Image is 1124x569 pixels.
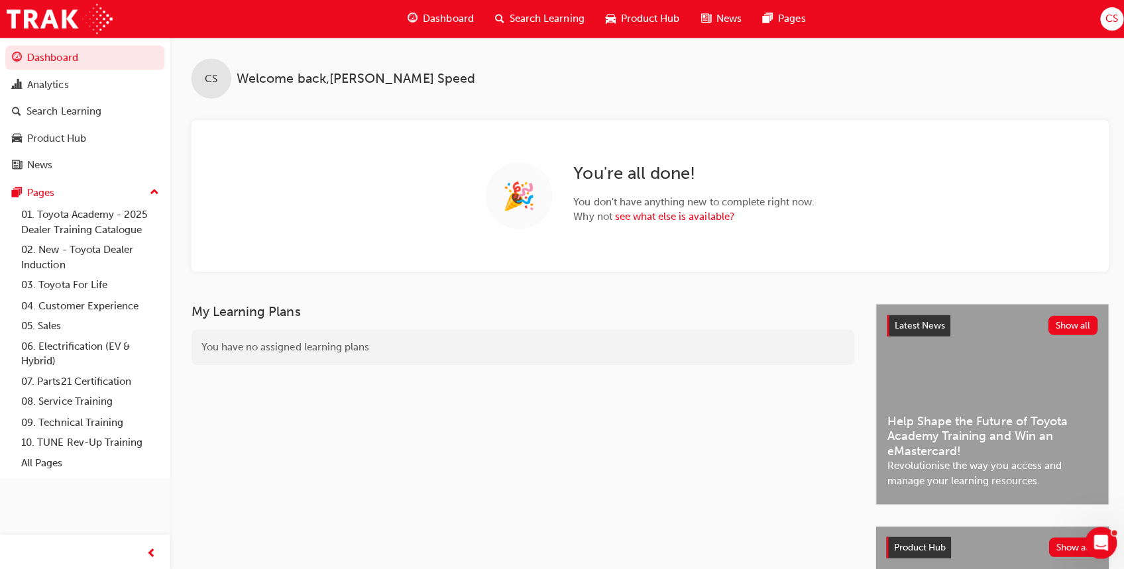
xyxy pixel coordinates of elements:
a: 09. Technical Training [16,410,164,431]
span: car-icon [602,11,612,27]
a: see what else is available? [612,209,730,221]
span: Latest News [889,318,940,329]
span: car-icon [12,132,22,144]
a: pages-iconPages [748,5,812,32]
span: search-icon [12,105,21,117]
button: DashboardAnalyticsSearch LearningProduct HubNews [5,42,164,180]
a: 10. TUNE Rev-Up Training [16,430,164,450]
span: Why not [571,208,811,223]
span: search-icon [492,11,502,27]
span: CS [1099,11,1112,26]
span: guage-icon [406,11,416,27]
button: Pages [5,180,164,204]
span: prev-icon [146,543,156,559]
div: Analytics [27,77,68,92]
span: up-icon [149,183,158,200]
div: News [27,157,52,172]
a: 03. Toyota For Life [16,274,164,294]
span: Search Learning [507,11,581,26]
img: Trak [7,4,112,34]
a: 06. Electrification (EV & Hybrid) [16,335,164,370]
a: 07. Parts21 Certification [16,370,164,390]
span: You don't have anything new to complete right now. [571,193,811,209]
a: Latest NewsShow allHelp Shape the Future of Toyota Academy Training and Win an eMastercard!Revolu... [871,302,1103,502]
span: CS [204,71,217,86]
a: Product Hub [5,126,164,150]
a: Search Learning [5,99,164,123]
a: 05. Sales [16,314,164,335]
span: Dashboard [421,11,471,26]
span: news-icon [697,11,707,27]
div: Pages [27,184,54,199]
h2: You're all done! [571,162,811,183]
button: CS [1094,7,1117,30]
a: Dashboard [5,45,164,70]
a: 01. Toyota Academy - 2025 Dealer Training Catalogue [16,203,164,238]
a: News [5,152,164,177]
iframe: Intercom live chat [1079,524,1111,556]
span: News [712,11,738,26]
span: 🎉 [500,187,533,203]
a: search-iconSearch Learning [482,5,592,32]
div: Search Learning [27,103,101,119]
div: Product Hub [27,130,85,146]
button: Show all [1042,314,1092,333]
a: 08. Service Training [16,389,164,410]
span: Product Hub [889,539,940,550]
h3: My Learning Plans [190,302,850,317]
span: chart-icon [12,79,22,91]
a: car-iconProduct Hub [592,5,687,32]
a: Analytics [5,72,164,97]
span: Revolutionise the way you access and manage your learning resources. [882,456,1092,486]
a: news-iconNews [687,5,748,32]
button: Show all [1043,535,1093,554]
span: Pages [774,11,801,26]
span: pages-icon [759,11,769,27]
span: guage-icon [12,52,22,64]
a: All Pages [16,450,164,471]
span: news-icon [12,159,22,171]
a: 04. Customer Experience [16,294,164,315]
span: pages-icon [12,186,22,198]
a: 02. New - Toyota Dealer Induction [16,238,164,274]
span: Help Shape the Future of Toyota Academy Training and Win an eMastercard! [882,411,1092,456]
div: You have no assigned learning plans [190,328,850,363]
a: Product HubShow all [881,534,1092,555]
span: Welcome back , [PERSON_NAME] Speed [235,71,473,86]
a: Latest NewsShow all [882,313,1092,335]
span: Product Hub [618,11,676,26]
a: guage-iconDashboard [395,5,482,32]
